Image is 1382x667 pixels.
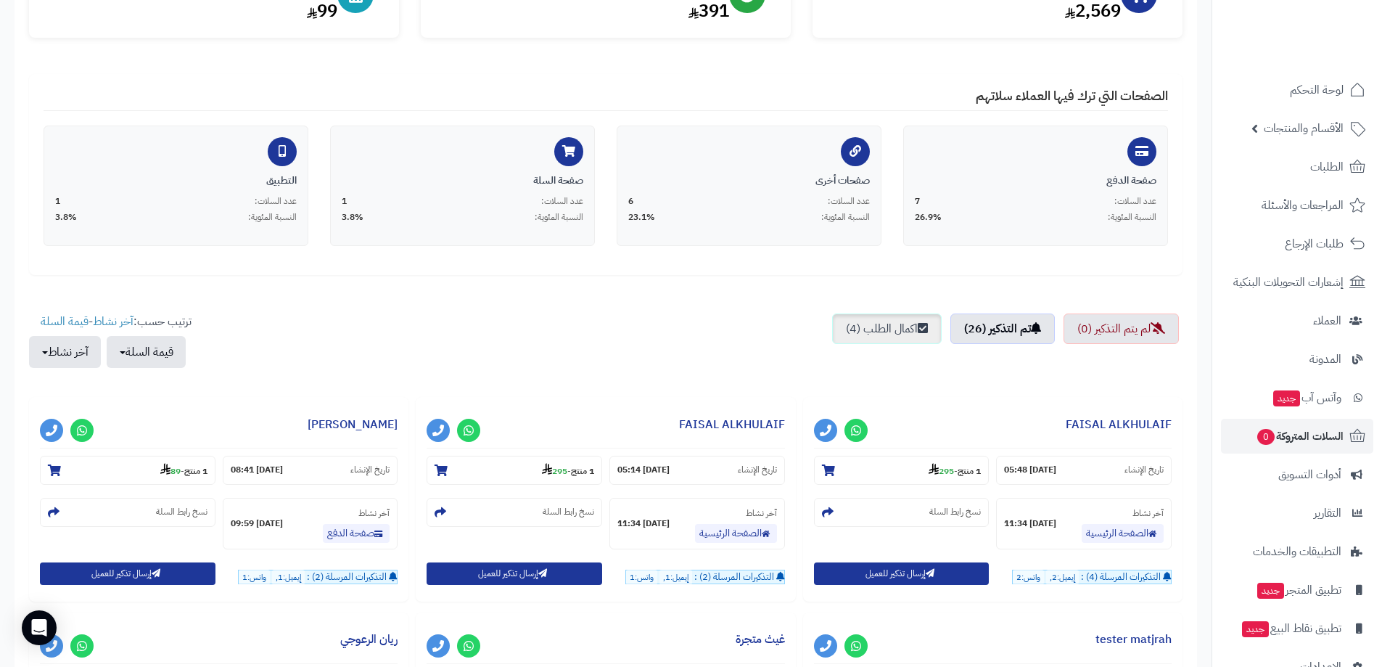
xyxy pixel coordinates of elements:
[958,465,981,478] strong: 1 منتج
[1283,12,1368,42] img: logo-2.png
[929,465,954,478] strong: 295
[160,463,207,478] small: -
[1124,464,1164,476] small: تاريخ الإنشاء
[342,211,363,224] span: 3.8%
[929,506,981,518] small: نسخ رابط السلة
[323,524,390,543] a: صفحة الدفع
[694,570,774,584] span: التذكيرات المرسلة (2) :
[541,195,583,208] span: عدد السلات:
[1132,507,1164,520] small: آخر نشاط
[1221,496,1373,531] a: التقارير
[1221,611,1373,646] a: تطبيق نقاط البيعجديد
[628,211,655,224] span: 23.1%
[1309,349,1341,369] span: المدونة
[1314,503,1341,523] span: التقارير
[1256,428,1275,446] span: 0
[679,416,785,433] a: FAISAL ALKHULAIF
[427,456,602,485] section: 1 منتج-295
[44,89,1168,111] h4: الصفحات التي ترك فيها العملاء سلاتهم
[308,416,398,433] a: [PERSON_NAME]
[1221,226,1373,261] a: طلبات الإرجاع
[1004,464,1056,476] strong: [DATE] 05:48
[255,195,297,208] span: عدد السلات:
[1272,388,1341,408] span: وآتس آب
[821,211,870,224] span: النسبة المئوية:
[1082,524,1164,543] a: الصفحة الرئيسية
[272,570,305,585] span: إيميل:1,
[248,211,297,224] span: النسبة المئوية:
[1114,195,1156,208] span: عدد السلات:
[1221,419,1373,454] a: السلات المتروكة0
[1221,303,1373,338] a: العملاء
[617,517,670,530] strong: [DATE] 11:34
[1064,314,1179,344] a: لم يتم التذكير (0)
[542,463,594,478] small: -
[1004,517,1056,530] strong: [DATE] 11:34
[1081,570,1161,584] span: التذكيرات المرسلة (4) :
[342,173,583,188] div: صفحة السلة
[814,456,990,485] section: 1 منتج-295
[814,562,990,585] button: إرسال تذكير للعميل
[828,195,870,208] span: عدد السلات:
[342,195,347,208] span: 1
[1313,311,1341,331] span: العملاء
[1066,416,1172,433] a: FAISAL ALKHULAIF
[1256,426,1344,446] span: السلات المتروكة
[1242,621,1269,637] span: جديد
[1241,618,1341,639] span: تطبيق نقاط البيع
[1221,342,1373,377] a: المدونة
[1221,265,1373,300] a: إشعارات التحويلات البنكية
[184,465,207,478] strong: 1 منتج
[571,465,594,478] strong: 1 منتج
[358,507,390,520] small: آخر نشاط
[1233,272,1344,292] span: إشعارات التحويلات البنكية
[1290,80,1344,100] span: لوحة التحكم
[915,195,920,208] span: 7
[160,465,181,478] strong: 89
[1221,188,1373,223] a: المراجعات والأسئلة
[93,313,133,330] a: آخر نشاط
[617,464,670,476] strong: [DATE] 05:14
[1108,211,1156,224] span: النسبة المئوية:
[55,173,297,188] div: التطبيق
[1221,73,1373,107] a: لوحة التحكم
[29,336,101,368] button: آخر نشاط
[1221,534,1373,569] a: التطبيقات والخدمات
[628,173,870,188] div: صفحات أخرى
[738,464,777,476] small: تاريخ الإنشاء
[1285,234,1344,254] span: طلبات الإرجاع
[55,211,77,224] span: 3.8%
[40,456,215,485] section: 1 منتج-89
[40,562,215,585] button: إرسال تذكير للعميل
[307,570,387,584] span: التذكيرات المرسلة (2) :
[832,314,942,344] a: اكمال الطلب (4)
[1221,573,1373,607] a: تطبيق المتجرجديد
[929,463,981,478] small: -
[543,506,594,518] small: نسخ رابط السلة
[659,570,692,585] span: إيميل:1,
[814,498,990,527] section: نسخ رابط السلة
[628,195,633,208] span: 6
[746,507,777,520] small: آخر نشاط
[350,464,390,476] small: تاريخ الإنشاء
[1262,195,1344,216] span: المراجعات والأسئلة
[1264,118,1344,139] span: الأقسام والمنتجات
[340,631,398,648] a: ريان الرعوجي
[1273,390,1300,406] span: جديد
[427,498,602,527] section: نسخ رابط السلة
[1221,457,1373,492] a: أدوات التسويق
[1013,570,1044,585] span: واتس:2
[1256,580,1341,600] span: تطبيق المتجر
[1257,583,1284,599] span: جديد
[1095,631,1172,648] a: tester matjrah
[535,211,583,224] span: النسبة المئوية:
[1046,570,1079,585] span: إيميل:2,
[427,562,602,585] button: إرسال تذكير للعميل
[915,173,1156,188] div: صفحة الدفع
[1253,541,1341,562] span: التطبيقات والخدمات
[107,336,186,368] button: قيمة السلة
[22,610,57,645] div: Open Intercom Messenger
[542,465,567,478] strong: 295
[1278,465,1341,485] span: أدوات التسويق
[1221,150,1373,184] a: الطلبات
